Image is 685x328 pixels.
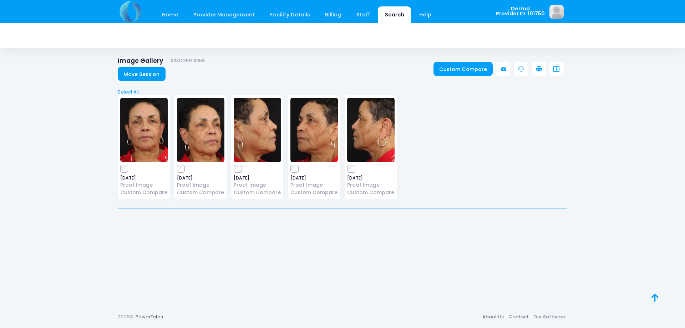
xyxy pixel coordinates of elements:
[496,6,545,16] span: Dermd Provider ID: 101750
[116,89,570,96] a: Select All
[120,189,168,196] a: Custom Compare
[290,181,338,189] a: Proof Image
[234,181,281,189] a: Proof Image
[290,189,338,196] a: Custom Compare
[120,176,168,180] span: [DATE]
[412,6,438,23] a: Help
[120,98,168,162] img: image
[347,98,395,162] img: image
[290,98,338,162] img: image
[531,311,567,323] a: Our Software
[186,6,262,23] a: Provider Management
[549,5,564,19] img: image
[234,98,281,162] img: image
[506,311,531,323] a: Contact
[136,313,163,320] a: PowerFotos
[234,189,281,196] a: Custom Compare
[177,98,224,162] img: image
[177,176,224,180] span: [DATE]
[349,6,377,23] a: Staff
[234,176,281,180] span: [DATE]
[177,189,224,196] a: Custom Compare
[290,176,338,180] span: [DATE]
[347,189,395,196] a: Custom Compare
[118,57,205,65] h1: Image Gallery
[318,6,348,23] a: Billing
[155,6,185,23] a: Home
[263,6,317,23] a: Facility Details
[378,6,411,23] a: Search
[118,67,166,81] a: Move Session
[433,62,493,76] a: Custom Compare
[177,181,224,189] a: Proof Image
[347,181,395,189] a: Proof Image
[480,311,506,323] a: About Us
[171,58,205,64] small: KIMCOPE113059
[347,176,395,180] span: [DATE]
[120,181,168,189] a: Proof Image
[118,313,133,320] span: 2025©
